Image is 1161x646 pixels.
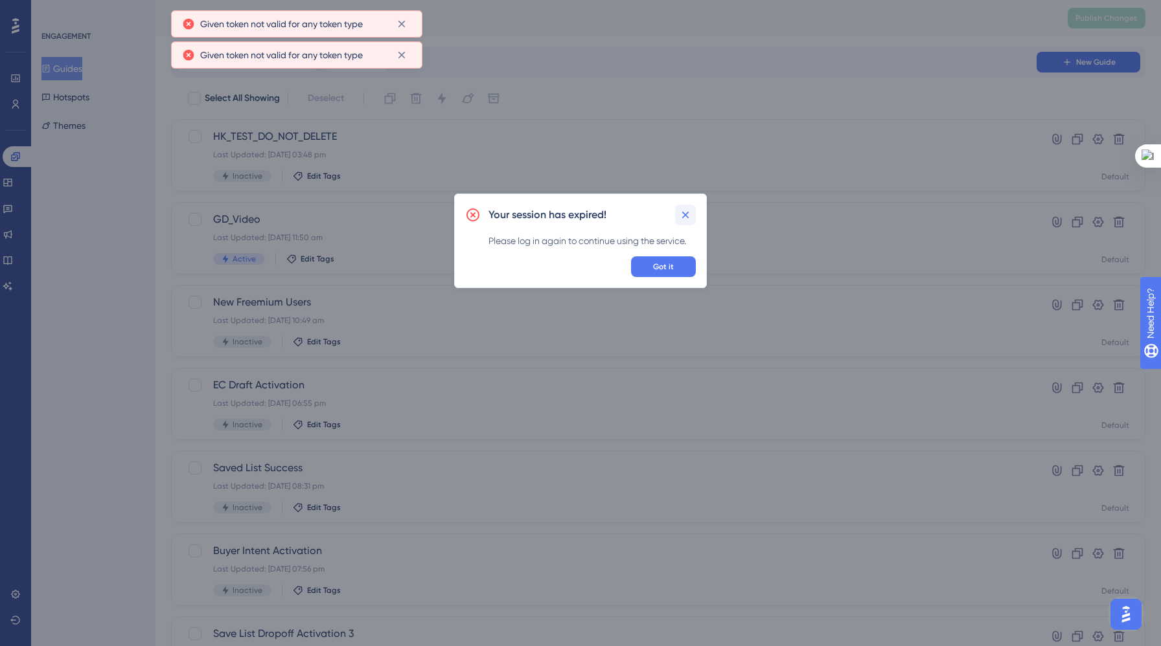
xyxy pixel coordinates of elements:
span: Given token not valid for any token type [200,47,363,63]
span: Given token not valid for any token type [200,16,363,32]
span: Got it [653,262,674,272]
span: Need Help? [30,3,81,19]
iframe: UserGuiding AI Assistant Launcher [1107,595,1145,634]
h2: Your session has expired! [489,207,606,223]
div: Please log in again to continue using the service. [489,233,696,249]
